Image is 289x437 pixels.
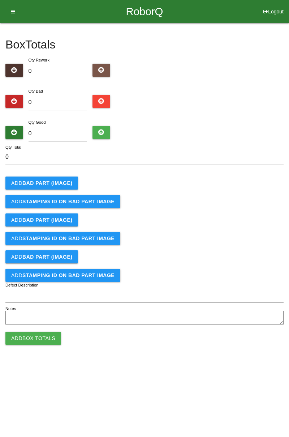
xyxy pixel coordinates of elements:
b: BAD PART (IMAGE) [22,254,72,260]
label: Qty Good [29,120,46,124]
button: AddSTAMPING ID on BAD PART Image [5,269,120,282]
b: STAMPING ID on BAD PART Image [22,272,115,278]
label: Qty Bad [29,89,43,93]
h4: Box Totals [5,38,284,51]
label: Notes [5,306,16,312]
b: STAMPING ID on BAD PART Image [22,199,115,204]
b: BAD PART (IMAGE) [22,180,72,186]
label: Qty Rework [29,58,49,62]
b: BAD PART (IMAGE) [22,217,72,223]
button: AddBAD PART (IMAGE) [5,250,78,263]
button: AddSTAMPING ID on BAD PART Image [5,232,120,245]
button: AddBAD PART (IMAGE) [5,177,78,190]
button: AddBox Totals [5,332,61,345]
label: Qty Total [5,144,21,150]
label: Defect Description [5,282,39,288]
button: AddBAD PART (IMAGE) [5,213,78,226]
button: AddSTAMPING ID on BAD PART Image [5,195,120,208]
b: STAMPING ID on BAD PART Image [22,236,115,241]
